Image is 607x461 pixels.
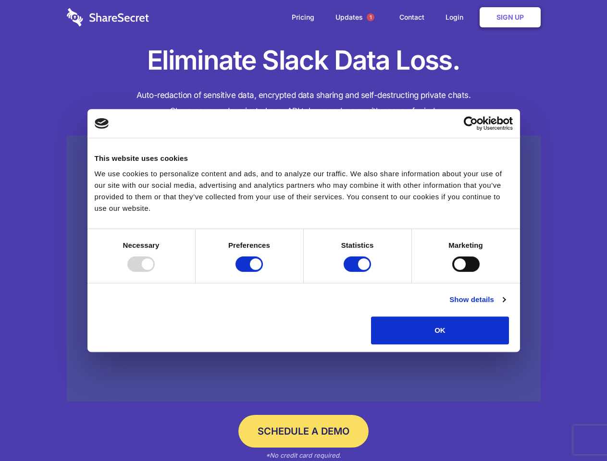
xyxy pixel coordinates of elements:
a: Contact [390,2,434,32]
strong: Statistics [341,241,374,249]
a: Pricing [282,2,324,32]
img: logo-wordmark-white-trans-d4663122ce5f474addd5e946df7df03e33cb6a1c49d2221995e7729f52c070b2.svg [67,8,149,26]
span: 1 [367,13,374,21]
div: We use cookies to personalize content and ads, and to analyze our traffic. We also share informat... [95,168,513,214]
div: This website uses cookies [95,153,513,164]
a: Show details [449,294,505,305]
button: OK [371,316,509,344]
strong: Necessary [123,241,160,249]
img: logo [95,118,109,129]
a: Usercentrics Cookiebot - opens in a new window [429,116,513,131]
a: Schedule a Demo [238,415,369,448]
h4: Auto-redaction of sensitive data, encrypted data sharing and self-destructing private chats. Shar... [67,87,541,119]
a: Login [436,2,478,32]
a: Sign Up [480,7,541,27]
strong: Preferences [228,241,270,249]
strong: Marketing [448,241,483,249]
a: Wistia video thumbnail [67,135,541,402]
h1: Eliminate Slack Data Loss. [67,43,541,78]
em: *No credit card required. [266,451,341,459]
